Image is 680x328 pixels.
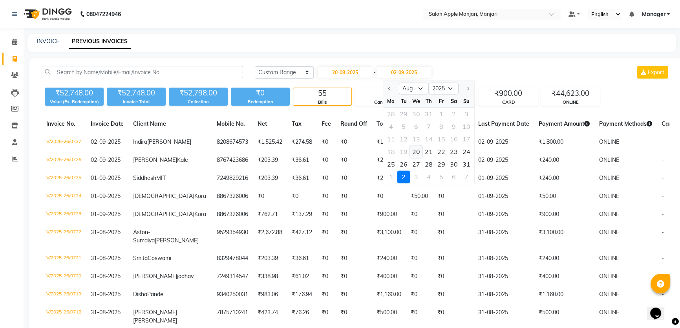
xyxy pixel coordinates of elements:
td: ₹3,100.00 [534,224,594,249]
div: ₹900.00 [479,88,537,99]
td: V/2025-26/0723 [42,205,86,224]
div: 20 [410,145,422,158]
span: ONLINE [599,309,619,316]
td: 8208674573 [212,133,253,152]
span: [DEMOGRAPHIC_DATA] [133,211,194,218]
span: ONLINE [599,156,619,163]
span: Payment Amount [539,120,590,127]
span: ONLINE [599,255,619,262]
span: ONLINE [599,273,619,280]
div: Tu [397,95,410,107]
select: Select month [399,83,429,95]
td: ₹0 [317,249,336,268]
span: Mobile No. [217,120,245,127]
td: V/2025-26/0725 [42,169,86,187]
td: 7249314547 [212,268,253,286]
div: 23 [448,145,460,158]
span: ONLINE [599,291,619,298]
div: ₹44,623.00 [541,88,600,99]
span: - [662,138,664,145]
span: [DEMOGRAPHIC_DATA] [133,192,194,200]
input: End Date [377,67,431,78]
td: 7249829216 [212,169,253,187]
td: 01-09-2025 [473,169,534,187]
span: Tax [292,120,302,127]
div: Friday, September 5, 2025 [435,170,448,183]
span: 31-08-2025 [91,291,121,298]
span: - [662,156,664,163]
div: Saturday, September 6, 2025 [448,170,460,183]
div: CARD [479,99,537,106]
div: Sa [448,95,460,107]
td: 02-09-2025 [473,151,534,169]
td: ₹400.00 [534,268,594,286]
div: Thursday, August 28, 2025 [422,158,435,170]
div: 2 [397,170,410,183]
b: 08047224946 [86,3,121,25]
td: ₹0 [433,205,473,224]
span: Manager [642,10,665,18]
span: Goswami [148,255,171,262]
div: 2 [355,88,413,99]
img: logo [20,3,74,25]
div: Thursday, August 21, 2025 [422,145,435,158]
td: ₹61.02 [287,268,317,286]
span: - [662,174,664,181]
td: V/2025-26/0719 [42,286,86,304]
td: ₹427.12 [287,224,317,249]
a: INVOICE [37,38,59,45]
span: Kale [177,156,188,163]
td: ₹0 [336,169,372,187]
div: 28 [422,158,435,170]
span: 01-09-2025 [91,192,121,200]
span: Aston-Sumaiya [133,229,155,244]
span: [PERSON_NAME] [133,156,177,163]
span: 31-08-2025 [91,229,121,236]
td: ₹1,525.42 [253,133,287,152]
span: - [373,68,376,77]
div: 55 [293,88,351,99]
td: ₹0 [336,151,372,169]
div: 29 [435,158,448,170]
span: 01-09-2025 [91,211,121,218]
div: Redemption [231,99,290,105]
span: ONLINE [599,211,619,218]
td: ₹0 [317,133,336,152]
div: ₹52,748.00 [107,88,166,99]
div: 6 [448,170,460,183]
span: [PERSON_NAME] [133,317,177,324]
span: MIT [156,174,166,181]
td: ₹0 [372,187,406,205]
td: ₹762.71 [253,205,287,224]
span: Smita [133,255,148,262]
div: Tuesday, August 26, 2025 [397,158,410,170]
td: 8329478044 [212,249,253,268]
span: jadhav [177,273,194,280]
span: 02-09-2025 [91,156,121,163]
div: Wednesday, August 27, 2025 [410,158,422,170]
div: Value (Ex. Redemption) [45,99,104,105]
span: [PERSON_NAME] [133,273,177,280]
td: ₹3,100.00 [372,224,406,249]
div: Mo [385,95,397,107]
td: ₹0 [406,205,433,224]
td: ₹203.39 [253,151,287,169]
span: Net [258,120,267,127]
td: ₹240.00 [534,151,594,169]
span: 02-09-2025 [91,138,121,145]
td: 8867326006 [212,205,253,224]
div: Sunday, August 24, 2025 [460,145,473,158]
div: 25 [385,158,397,170]
td: ₹0 [406,224,433,249]
td: ₹900.00 [372,205,406,224]
span: ONLINE [599,229,619,236]
td: ₹0 [433,286,473,304]
div: Monday, August 25, 2025 [385,158,397,170]
td: ₹203.39 [253,169,287,187]
button: Next month [464,82,471,95]
div: We [410,95,422,107]
td: V/2025-26/0727 [42,133,86,152]
div: Th [422,95,435,107]
span: [PERSON_NAME] [133,309,177,316]
td: ₹1,160.00 [372,286,406,304]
